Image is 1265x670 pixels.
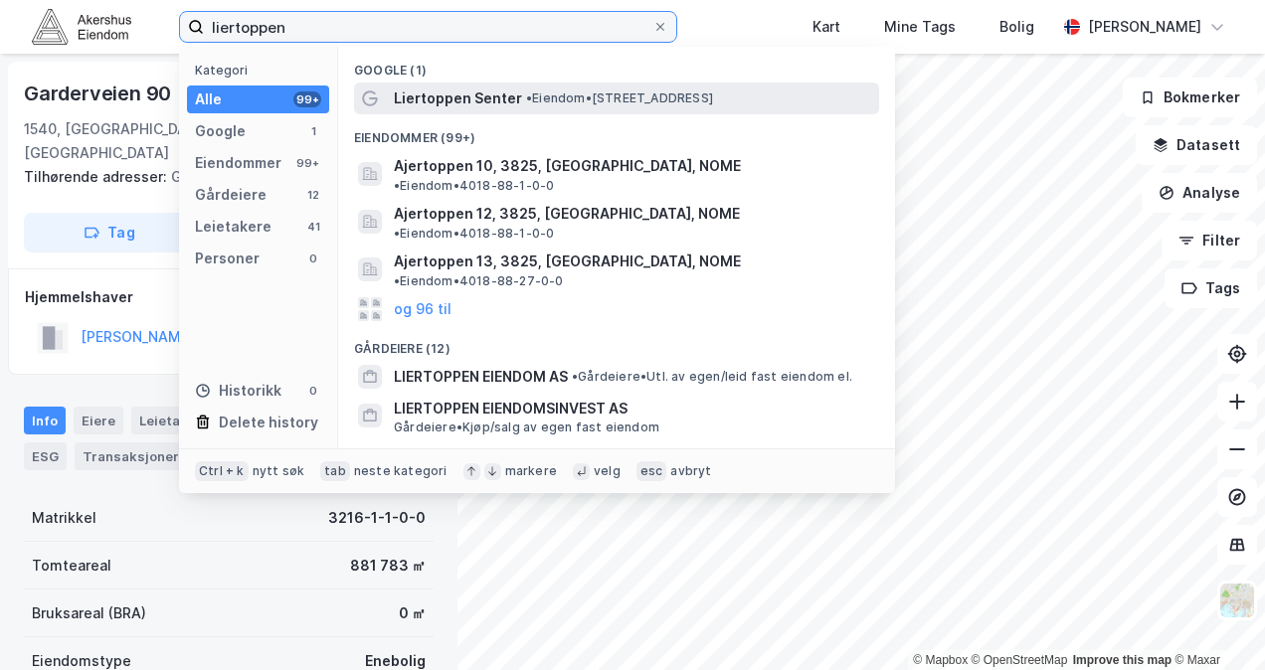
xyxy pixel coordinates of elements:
[293,91,321,107] div: 99+
[505,463,557,479] div: markere
[195,461,249,481] div: Ctrl + k
[1166,575,1265,670] iframe: Chat Widget
[338,325,895,361] div: Gårdeiere (12)
[195,379,281,403] div: Historikk
[394,226,554,242] span: Eiendom • 4018-88-1-0-0
[338,114,895,150] div: Eiendommer (99+)
[394,443,871,467] span: LIERTOPPEN TOMTESELSKAP AS
[305,251,321,266] div: 0
[24,168,171,185] span: Tilhørende adresser:
[25,285,433,309] div: Hjemmelshaver
[24,165,418,189] div: Garderveien 94
[338,47,895,83] div: Google (1)
[195,183,267,207] div: Gårdeiere
[253,463,305,479] div: nytt søk
[1073,653,1172,667] a: Improve this map
[394,178,400,193] span: •
[195,247,260,270] div: Personer
[394,202,740,226] span: Ajertoppen 12, 3825, [GEOGRAPHIC_DATA], NOME
[305,219,321,235] div: 41
[328,506,426,530] div: 3216-1-1-0-0
[399,601,426,625] div: 0 ㎡
[75,442,211,470] div: Transaksjoner
[394,178,554,194] span: Eiendom • 4018-88-1-0-0
[594,463,621,479] div: velg
[394,154,741,178] span: Ajertoppen 10, 3825, [GEOGRAPHIC_DATA], NOME
[305,123,321,139] div: 1
[1142,173,1257,213] button: Analyse
[913,653,968,667] a: Mapbox
[32,506,96,530] div: Matrikkel
[32,9,131,44] img: akershus-eiendom-logo.9091f326c980b4bce74ccdd9f866810c.svg
[1162,221,1257,260] button: Filter
[320,461,350,481] div: tab
[24,213,195,252] button: Tag
[195,119,246,143] div: Google
[884,15,956,39] div: Mine Tags
[394,86,522,110] span: Liertoppen Senter
[24,78,175,109] div: Garderveien 90
[305,383,321,399] div: 0
[572,369,578,384] span: •
[32,554,111,578] div: Tomteareal
[32,601,146,625] div: Bruksareal (BRA)
[195,63,329,78] div: Kategori
[24,442,67,470] div: ESG
[204,12,652,42] input: Søk på adresse, matrikkel, gårdeiere, leietakere eller personer
[1166,575,1265,670] div: Kontrollprogram for chat
[219,411,318,434] div: Delete history
[394,273,564,289] span: Eiendom • 4018-88-27-0-0
[394,419,659,435] span: Gårdeiere • Kjøp/salg av egen fast eiendom
[526,90,532,105] span: •
[24,117,360,165] div: 1540, [GEOGRAPHIC_DATA], [GEOGRAPHIC_DATA]
[572,369,852,385] span: Gårdeiere • Utl. av egen/leid fast eiendom el.
[1088,15,1201,39] div: [PERSON_NAME]
[1165,268,1257,308] button: Tags
[394,226,400,241] span: •
[24,407,66,434] div: Info
[354,463,448,479] div: neste kategori
[293,155,321,171] div: 99+
[972,653,1068,667] a: OpenStreetMap
[526,90,713,106] span: Eiendom • [STREET_ADDRESS]
[394,397,871,420] span: LIERTOPPEN EIENDOMSINVEST AS
[394,250,741,273] span: Ajertoppen 13, 3825, [GEOGRAPHIC_DATA], NOME
[1123,78,1257,117] button: Bokmerker
[394,273,400,288] span: •
[305,187,321,203] div: 12
[670,463,711,479] div: avbryt
[74,407,123,434] div: Eiere
[195,151,281,175] div: Eiendommer
[999,15,1034,39] div: Bolig
[131,407,242,434] div: Leietakere
[195,215,271,239] div: Leietakere
[394,297,452,321] button: og 96 til
[1136,125,1257,165] button: Datasett
[394,365,568,389] span: LIERTOPPEN EIENDOM AS
[813,15,840,39] div: Kart
[636,461,667,481] div: esc
[195,87,222,111] div: Alle
[350,554,426,578] div: 881 783 ㎡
